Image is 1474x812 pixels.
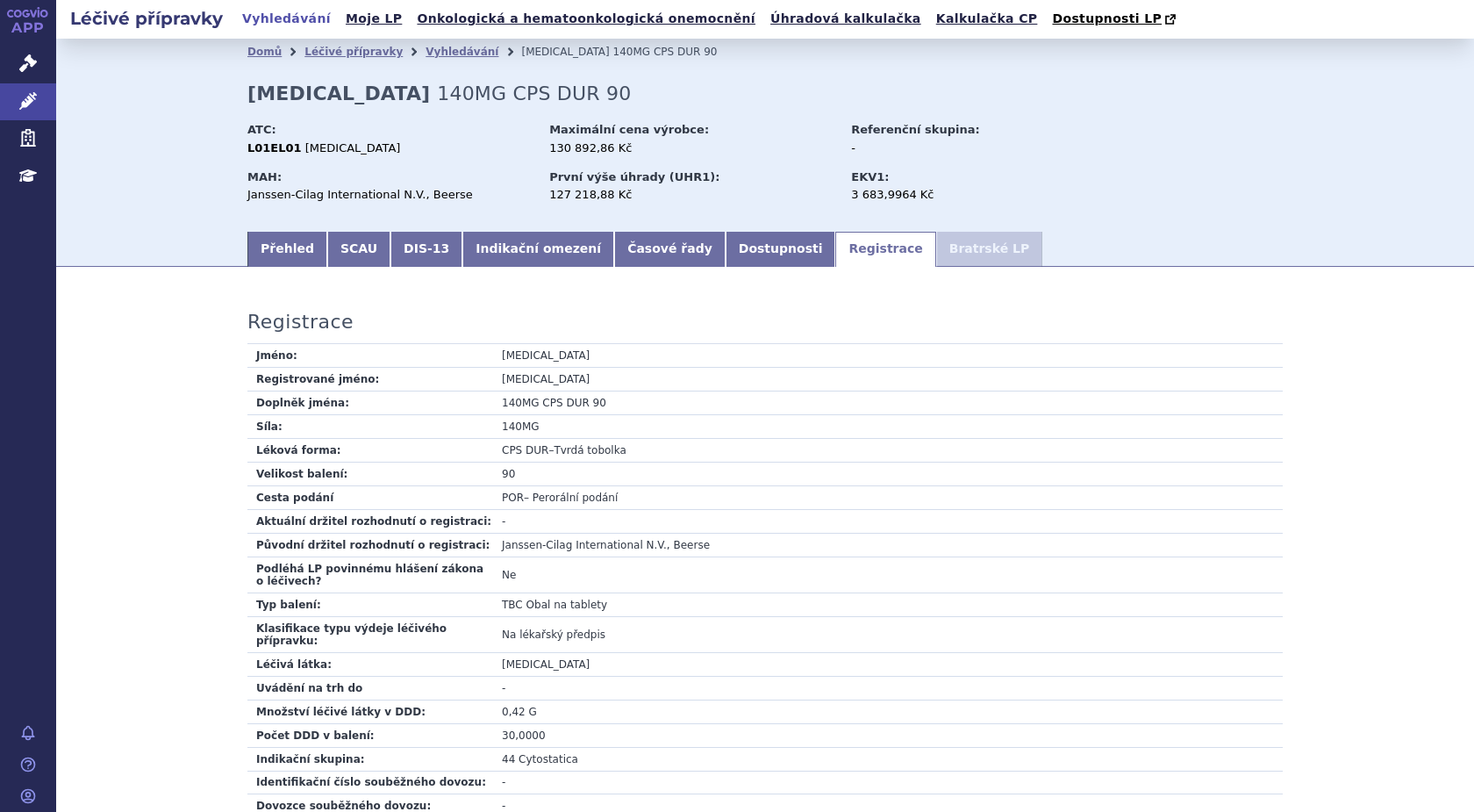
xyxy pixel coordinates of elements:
[493,771,1283,794] td: -
[247,438,493,462] td: Léková forma:
[247,344,493,368] td: Jméno:
[549,140,834,156] div: 130 892,86 Kč
[493,616,1283,652] td: Na lékařský předpis
[502,753,515,765] span: 44
[247,700,493,723] td: Množství léčivé látky v DDD:
[493,438,1283,462] td: –
[247,187,533,203] div: Janssen-Cilag International N.V., Beerse
[247,462,493,485] td: Velikost balení:
[305,141,401,154] span: [MEDICAL_DATA]
[493,652,1283,676] td: [MEDICAL_DATA]
[502,599,523,611] span: TBC
[493,533,1283,557] td: Janssen-Cilag International N.V., Beerse
[327,232,390,267] a: SCAU
[247,83,430,104] strong: [MEDICAL_DATA]
[237,7,336,31] a: Vyhledávání
[493,367,1283,391] td: [MEDICAL_DATA]
[247,367,493,391] td: Registrované jméno:
[340,7,407,31] a: Moje LP
[851,170,889,183] strong: EKV1:
[726,232,836,267] a: Dostupnosti
[493,391,1283,414] td: 140MG CPS DUR 90
[493,344,1283,368] td: [MEDICAL_DATA]
[247,593,493,616] td: Typ balení:
[851,140,1048,156] div: -
[493,509,1283,533] td: -
[549,187,834,203] div: 127 218,88 Kč
[247,414,493,438] td: Síla:
[502,706,526,718] span: 0,42
[247,652,493,676] td: Léčivá látka:
[247,616,493,652] td: Klasifikace typu výdeje léčivého přípravku:
[411,7,761,31] a: Onkologická a hematoonkologická onemocnění
[519,753,578,765] span: Cytostatica
[247,509,493,533] td: Aktuální držitel rozhodnutí o registraci:
[247,123,276,136] strong: ATC:
[554,444,626,456] span: Tvrdá tobolka
[247,311,354,334] h3: Registrace
[56,6,237,31] h2: Léčivé přípravky
[247,485,493,509] td: Cesta podání
[614,232,726,267] a: Časové řady
[502,492,524,504] span: POR
[521,46,609,58] span: [MEDICAL_DATA]
[390,232,462,267] a: DIS-13
[247,46,282,58] a: Domů
[247,391,493,414] td: Doplněk jména:
[493,485,1283,509] td: – Perorální podání
[247,232,327,267] a: Přehled
[1047,7,1184,32] a: Dostupnosti LP
[526,599,608,611] span: Obal na tablety
[493,557,1283,593] td: Ne
[493,676,1283,700] td: -
[247,723,493,747] td: Počet DDD v balení:
[247,771,493,794] td: Identifikační číslo souběžného dovozu:
[931,7,1043,31] a: Kalkulačka CP
[304,46,403,58] a: Léčivé přípravky
[493,723,1283,747] td: 30,0000
[247,141,302,154] strong: L01EL01
[247,557,493,593] td: Podléhá LP povinnému hlášení zákona o léčivech?
[851,187,1048,203] div: 3 683,9964 Kč
[437,83,631,104] span: 140MG CPS DUR 90
[426,46,498,58] a: Vyhledávání
[502,444,548,456] span: CPS DUR
[493,414,1283,438] td: 140MG
[851,123,979,136] strong: Referenční skupina:
[247,676,493,700] td: Uvádění na trh do
[462,232,614,267] a: Indikační omezení
[247,747,493,771] td: Indikační skupina:
[1052,11,1162,25] span: Dostupnosti LP
[247,170,282,183] strong: MAH:
[835,232,935,267] a: Registrace
[549,170,719,183] strong: První výše úhrady (UHR1):
[493,462,1283,485] td: 90
[549,123,709,136] strong: Maximální cena výrobce:
[765,7,927,31] a: Úhradová kalkulačka
[529,706,537,718] span: G
[613,46,718,58] span: 140MG CPS DUR 90
[247,533,493,557] td: Původní držitel rozhodnutí o registraci:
